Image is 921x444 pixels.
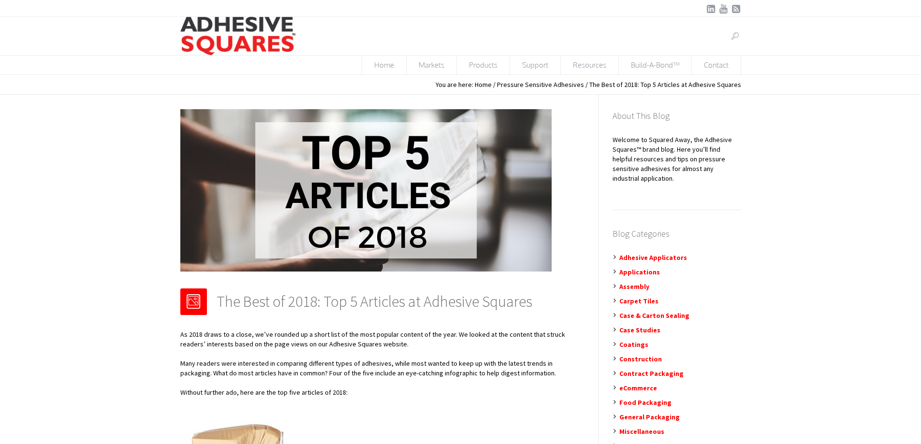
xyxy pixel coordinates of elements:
[613,227,741,241] h3: Blog Categories
[585,80,588,89] span: /
[180,109,552,272] img: The Best of 2018: Top 5 Articles at Adhesive Squares
[180,329,584,358] p: As 2018 draws to a close, we’ve rounded up a short list of the most popular content of the year. ...
[613,109,741,123] h3: About This Blog
[180,387,584,407] p: Without further ado, here are the top five articles of 2018:
[619,253,687,262] a: Adhesive Applicators
[619,56,692,75] a: Build-A-Bond™
[180,358,584,387] p: Many readers were interested in comparing different types of adhesives, while most wanted to keep...
[619,282,649,291] a: Assembly
[706,4,716,14] a: LinkedIn
[619,297,658,305] a: Carpet Tiles
[475,80,492,89] a: Home
[619,56,691,74] span: Build-A-Bond™
[619,340,648,349] a: Coatings
[719,4,729,14] a: YouTube
[619,427,664,436] a: Miscellaneous
[217,292,584,311] h3: The Best of 2018: Top 5 Articles at Adhesive Squares
[561,56,618,74] span: Resources
[619,384,657,392] a: eCommerce
[436,80,473,89] span: You are here:
[362,56,406,74] span: Home
[613,135,741,193] p: Welcome to Squared Away, the Adhesive Squares™ brand blog. Here you’ll find helpful resources and...
[619,268,660,276] a: Applications
[497,80,584,89] a: Pressure Sensitive Adhesives
[692,56,741,74] span: Contact
[619,326,660,334] a: Case Studies
[619,398,672,407] a: Food Packaging
[407,56,456,74] span: Markets
[619,369,684,378] a: Contract Packaging
[180,17,296,55] img: Adhesive Squares™
[180,185,552,194] a: The Best of 2018: Top 5 Articles at Adhesive Squares
[589,80,741,89] span: The Best of 2018: Top 5 Articles at Adhesive Squares
[457,56,510,74] span: Products
[619,311,689,320] a: Case & Carton Sealing
[619,413,680,421] a: General Packaging
[731,4,741,14] a: RSSFeed
[493,80,496,89] span: /
[619,355,662,363] a: Construction
[510,56,560,74] span: Support
[510,56,561,75] a: Support
[362,56,407,75] a: Home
